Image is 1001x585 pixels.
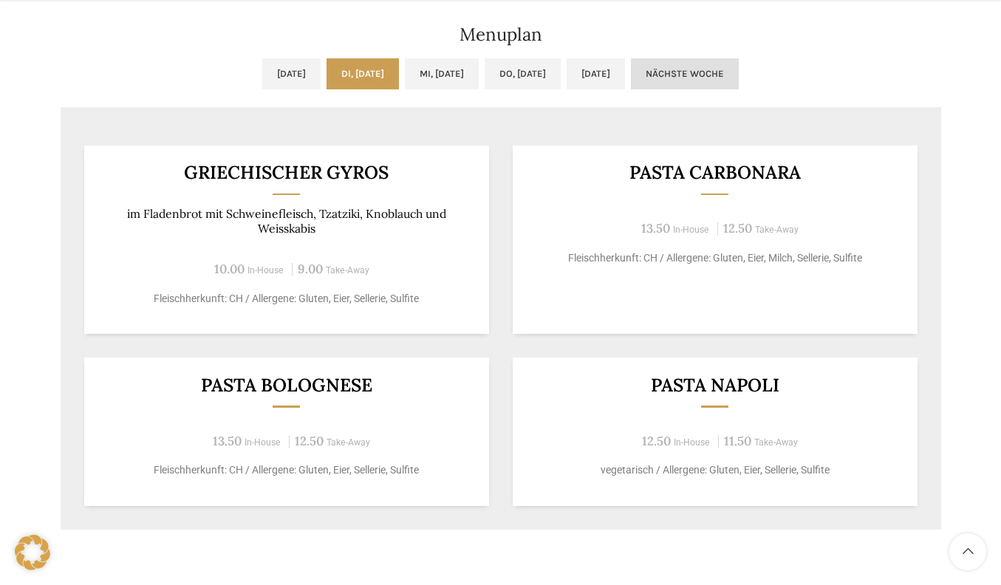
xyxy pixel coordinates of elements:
[949,533,986,570] a: Scroll to top button
[530,376,899,394] h3: Pasta Napoli
[485,58,561,89] a: Do, [DATE]
[245,437,281,448] span: In-House
[724,433,751,449] span: 11.50
[213,433,242,449] span: 13.50
[102,291,471,307] p: Fleischherkunft: CH / Allergene: Gluten, Eier, Sellerie, Sulfite
[298,261,323,277] span: 9.00
[262,58,321,89] a: [DATE]
[102,462,471,478] p: Fleischherkunft: CH / Allergene: Gluten, Eier, Sellerie, Sulfite
[641,220,670,236] span: 13.50
[102,163,471,182] h3: Griechischer Gyros
[642,433,671,449] span: 12.50
[326,265,369,276] span: Take-Away
[327,437,370,448] span: Take-Away
[61,26,941,44] h2: Menuplan
[247,265,284,276] span: In-House
[631,58,739,89] a: Nächste Woche
[405,58,479,89] a: Mi, [DATE]
[723,220,752,236] span: 12.50
[674,437,710,448] span: In-House
[295,433,324,449] span: 12.50
[567,58,625,89] a: [DATE]
[102,207,471,236] p: im Fladenbrot mit Schweinefleisch, Tzatziki, Knoblauch und Weisskabis
[673,225,709,235] span: In-House
[214,261,245,277] span: 10.00
[530,462,899,478] p: vegetarisch / Allergene: Gluten, Eier, Sellerie, Sulfite
[530,163,899,182] h3: Pasta Carbonara
[327,58,399,89] a: Di, [DATE]
[755,225,799,235] span: Take-Away
[754,437,798,448] span: Take-Away
[530,250,899,266] p: Fleischherkunft: CH / Allergene: Gluten, Eier, Milch, Sellerie, Sulfite
[102,376,471,394] h3: Pasta Bolognese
